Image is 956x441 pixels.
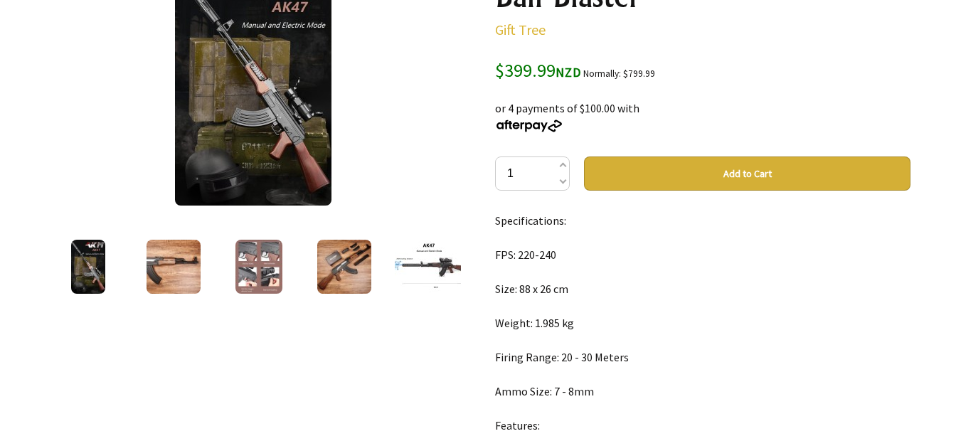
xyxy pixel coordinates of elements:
[584,156,910,191] button: Add to Cart
[495,58,581,82] span: $399.99
[495,21,546,38] a: Gift Tree
[395,241,465,292] img: AK-47 / AK-102 Electric Gel Ball Blaster
[235,240,282,294] img: AK-47 / AK-102 Electric Gel Ball Blaster
[147,240,201,294] img: AK-47 / AK-102 Electric Gel Ball Blaster
[556,64,581,80] span: NZD
[495,119,563,132] img: Afterpay
[317,240,371,294] img: AK-47 / AK-102 Electric Gel Ball Blaster
[71,240,106,294] img: AK-47 / AK-102 Electric Gel Ball Blaster
[583,68,655,80] small: Normally: $799.99
[495,83,910,134] div: or 4 payments of $100.00 with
